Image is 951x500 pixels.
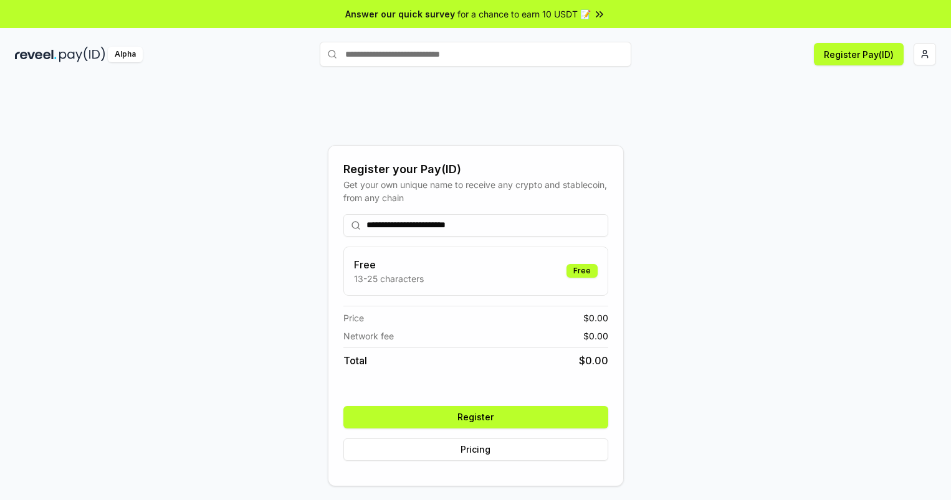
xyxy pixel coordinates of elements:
[343,178,608,204] div: Get your own unique name to receive any crypto and stablecoin, from any chain
[15,47,57,62] img: reveel_dark
[108,47,143,62] div: Alpha
[345,7,455,21] span: Answer our quick survey
[814,43,904,65] button: Register Pay(ID)
[579,353,608,368] span: $ 0.00
[354,272,424,285] p: 13-25 characters
[343,329,394,342] span: Network fee
[343,406,608,428] button: Register
[583,329,608,342] span: $ 0.00
[59,47,105,62] img: pay_id
[457,7,591,21] span: for a chance to earn 10 USDT 📝
[583,311,608,324] span: $ 0.00
[343,438,608,461] button: Pricing
[343,353,367,368] span: Total
[566,264,598,278] div: Free
[343,161,608,178] div: Register your Pay(ID)
[354,257,424,272] h3: Free
[343,311,364,324] span: Price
